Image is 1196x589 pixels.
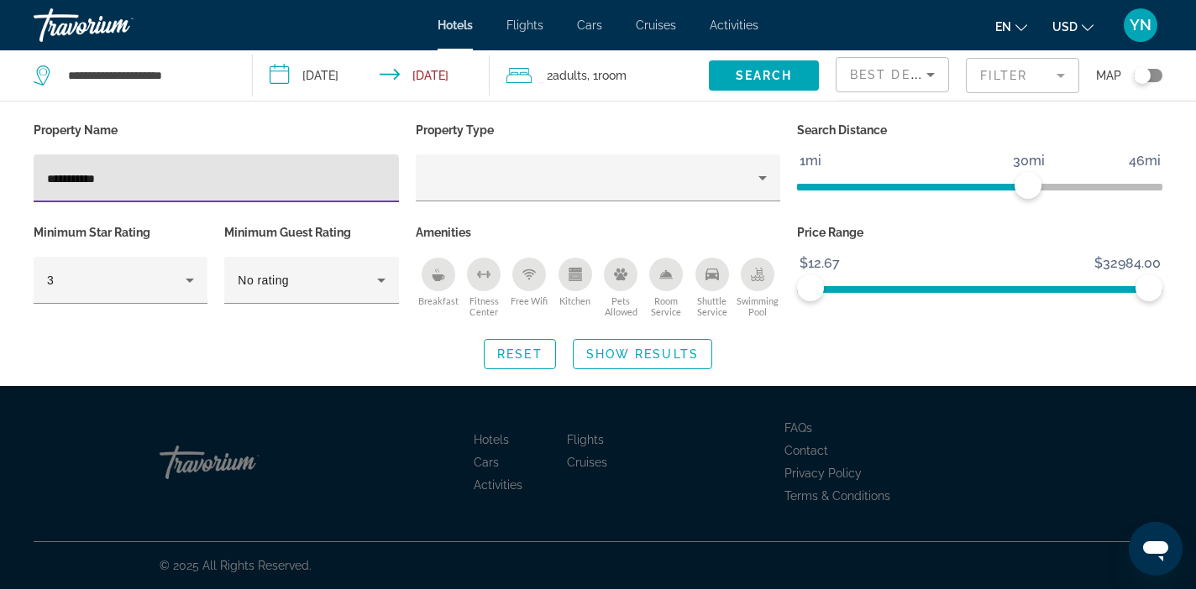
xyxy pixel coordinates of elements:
p: Minimum Star Rating [34,221,207,244]
ngx-slider: ngx-slider [797,184,1162,187]
p: Amenities [416,221,781,244]
span: Breakfast [418,295,459,306]
button: Toggle map [1121,68,1162,83]
button: Pets Allowed [598,257,643,318]
a: Travorium [34,3,202,47]
span: 30mi [1010,149,1047,174]
button: Breakfast [416,257,461,318]
span: $32984.00 [1092,251,1163,276]
p: Minimum Guest Rating [224,221,398,244]
span: Free Wifi [511,295,548,306]
span: ngx-slider-max [1136,274,1162,301]
button: Search [709,60,819,91]
button: Fitness Center [461,257,506,318]
span: , 1 [587,64,627,87]
a: Flights [506,18,543,32]
button: Room Service [643,257,689,318]
button: Reset [484,339,556,369]
button: Filter [966,57,1079,94]
span: Map [1096,64,1121,87]
span: No rating [238,274,289,287]
button: Check-in date: Sep 29, 2025 Check-out date: Oct 2, 2025 [253,50,489,101]
span: 3 [47,274,54,287]
span: Show Results [586,347,699,361]
iframe: Button to launch messaging window [1129,522,1183,576]
button: Swimming Pool [735,257,780,318]
span: Pets Allowed [598,295,643,317]
button: Change language [995,14,1027,39]
mat-select: Property type [429,168,768,188]
a: Hotels [438,18,473,32]
span: ngx-slider [1015,172,1041,199]
span: Room [598,69,627,82]
span: ngx-slider [797,274,824,301]
button: Travelers: 2 adults, 0 children [490,50,709,101]
button: User Menu [1119,8,1162,43]
span: en [995,20,1011,34]
span: $12.67 [797,251,842,276]
span: Search [736,69,793,82]
a: Cars [577,18,602,32]
a: Activities [710,18,758,32]
span: USD [1052,20,1078,34]
ngx-slider: ngx-slider [797,286,1162,289]
button: Change currency [1052,14,1094,39]
p: Price Range [797,221,1162,244]
span: YN [1130,17,1151,34]
span: Best Deals [850,68,937,81]
span: 1mi [797,149,824,174]
span: 2 [547,64,587,87]
span: Adults [553,69,587,82]
p: Search Distance [797,118,1162,142]
span: 46mi [1126,149,1163,174]
a: Cruises [636,18,676,32]
span: Reset [497,347,543,361]
button: Shuttle Service [690,257,735,318]
span: Swimming Pool [735,295,780,317]
button: Kitchen [553,257,598,318]
button: Free Wifi [506,257,552,318]
span: Room Service [643,295,689,317]
mat-select: Sort by [850,65,935,85]
p: Property Name [34,118,399,142]
p: Property Type [416,118,781,142]
span: Kitchen [559,295,590,306]
span: Shuttle Service [690,295,735,317]
button: Show Results [573,339,712,369]
span: Fitness Center [461,295,506,317]
div: Hotel Filters [25,118,1171,322]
